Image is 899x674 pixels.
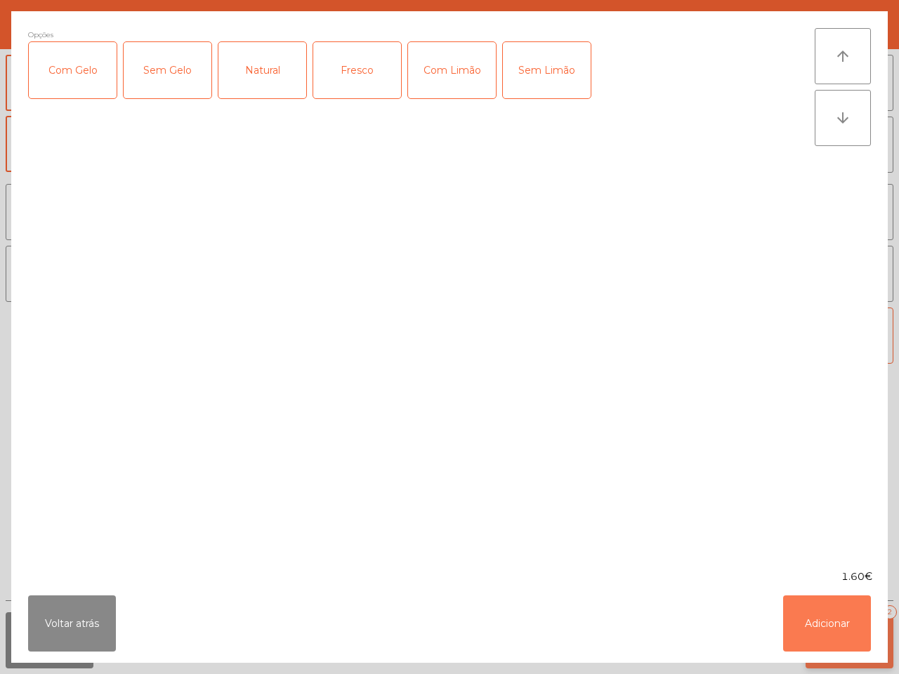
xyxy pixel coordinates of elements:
button: Adicionar [783,595,871,652]
div: Fresco [313,42,401,98]
div: Com Limão [408,42,496,98]
div: Natural [218,42,306,98]
button: arrow_downward [815,90,871,146]
button: arrow_upward [815,28,871,84]
div: Com Gelo [29,42,117,98]
div: 1.60€ [11,569,888,584]
i: arrow_upward [834,48,851,65]
div: Sem Limão [503,42,591,98]
i: arrow_downward [834,110,851,126]
div: Sem Gelo [124,42,211,98]
span: Opções [28,28,53,41]
button: Voltar atrás [28,595,116,652]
